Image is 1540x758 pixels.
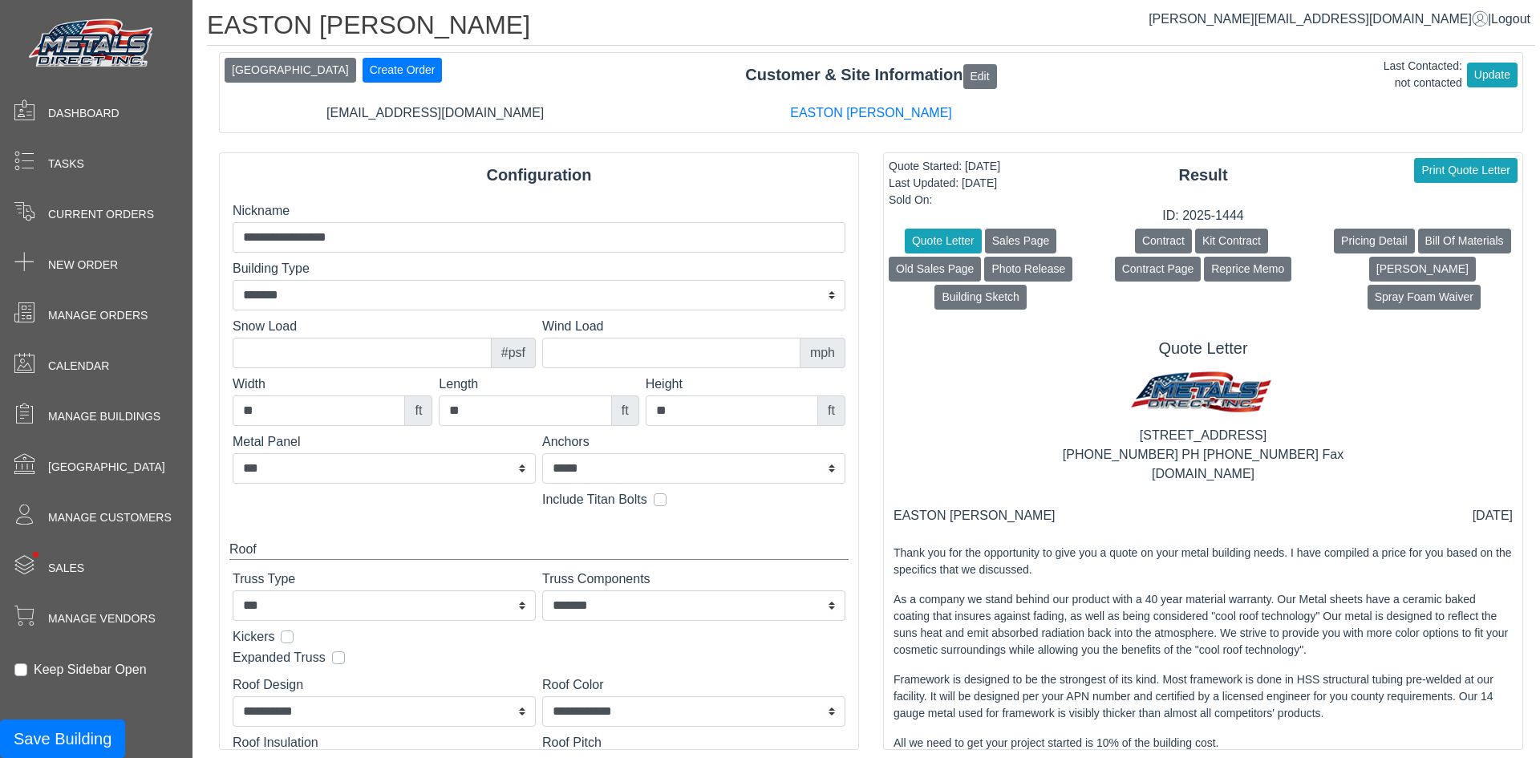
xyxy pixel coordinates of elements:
[1149,10,1530,29] div: |
[884,206,1522,225] div: ID: 2025-1444
[542,317,845,336] label: Wind Load
[233,675,536,695] label: Roof Design
[894,735,1513,752] p: All we need to get your project started is 10% of the building cost.
[889,158,1000,175] div: Quote Started: [DATE]
[985,229,1057,253] button: Sales Page
[1467,63,1518,87] button: Update
[217,103,653,123] div: [EMAIL_ADDRESS][DOMAIN_NAME]
[894,591,1513,659] p: As a company we stand behind our product with a 40 year material warranty. Our Metal sheets have ...
[889,257,981,282] button: Old Sales Page
[894,338,1513,358] h5: Quote Letter
[220,163,858,187] div: Configuration
[233,733,536,752] label: Roof Insulation
[233,432,536,452] label: Metal Panel
[439,375,638,394] label: Length
[363,58,443,83] button: Create Order
[1414,158,1518,183] button: Print Quote Letter
[48,105,120,122] span: Dashboard
[48,509,172,526] span: Manage Customers
[1368,285,1481,310] button: Spray Foam Waiver
[48,307,148,324] span: Manage Orders
[48,257,118,274] span: New Order
[229,540,849,560] div: Roof
[646,375,845,394] label: Height
[889,175,1000,192] div: Last Updated: [DATE]
[1115,257,1202,282] button: Contract Page
[48,408,160,425] span: Manage Buildings
[817,395,845,426] div: ft
[1384,58,1462,91] div: Last Contacted: not contacted
[225,58,356,83] button: [GEOGRAPHIC_DATA]
[15,529,56,581] span: •
[905,229,982,253] button: Quote Letter
[1125,364,1282,426] img: MD logo
[491,338,536,368] div: #psf
[542,570,845,589] label: Truss Components
[233,375,432,394] label: Width
[894,545,1513,578] p: Thank you for the opportunity to give you a quote on your metal building needs. I have compiled a...
[889,192,1000,209] div: Sold On:
[1473,506,1513,525] div: [DATE]
[233,317,536,336] label: Snow Load
[48,560,84,577] span: Sales
[48,206,154,223] span: Current Orders
[207,10,1535,46] h1: EASTON [PERSON_NAME]
[233,201,845,221] label: Nickname
[233,259,845,278] label: Building Type
[1418,229,1511,253] button: Bill Of Materials
[34,660,147,679] label: Keep Sidebar Open
[1369,257,1476,282] button: [PERSON_NAME]
[48,459,165,476] span: [GEOGRAPHIC_DATA]
[984,257,1072,282] button: Photo Release
[1149,12,1488,26] a: [PERSON_NAME][EMAIL_ADDRESS][DOMAIN_NAME]
[542,432,845,452] label: Anchors
[1135,229,1192,253] button: Contract
[233,570,536,589] label: Truss Type
[934,285,1027,310] button: Building Sketch
[48,610,156,627] span: Manage Vendors
[542,733,845,752] label: Roof Pitch
[233,627,274,647] label: Kickers
[884,163,1522,187] div: Result
[894,671,1513,722] p: Framework is designed to be the strongest of its kind. Most framework is done in HSS structural t...
[1491,12,1530,26] span: Logout
[790,106,952,120] a: EASTON [PERSON_NAME]
[894,426,1513,484] div: [STREET_ADDRESS] [PHONE_NUMBER] PH [PHONE_NUMBER] Fax [DOMAIN_NAME]
[963,64,997,89] button: Edit
[404,395,432,426] div: ft
[24,14,160,74] img: Metals Direct Inc Logo
[542,675,845,695] label: Roof Color
[48,358,109,375] span: Calendar
[48,156,84,172] span: Tasks
[894,506,1056,525] div: EASTON [PERSON_NAME]
[233,648,326,667] label: Expanded Truss
[611,395,639,426] div: ft
[220,63,1522,88] div: Customer & Site Information
[1334,229,1414,253] button: Pricing Detail
[800,338,845,368] div: mph
[1204,257,1291,282] button: Reprice Memo
[542,490,647,509] label: Include Titan Bolts
[1195,229,1268,253] button: Kit Contract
